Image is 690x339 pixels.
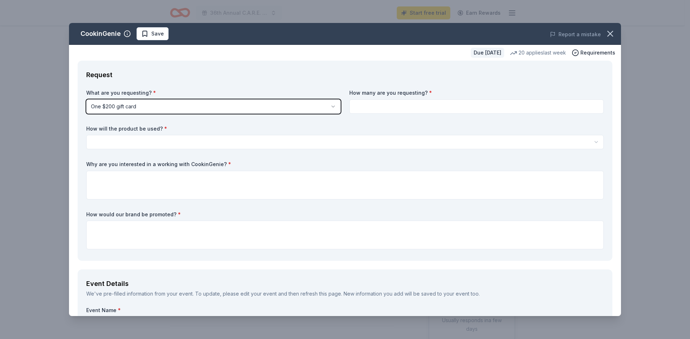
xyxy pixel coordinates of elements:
label: How will the product be used? [86,125,604,132]
div: CookinGenie [80,28,121,39]
button: Save [137,27,169,40]
span: Requirements [580,48,615,57]
span: Save [151,29,164,38]
div: Request [86,69,604,81]
div: We've pre-filled information from your event. To update, please edit your event and then refresh ... [86,289,604,298]
label: Why are you interested in a working with CookinGenie? [86,161,604,168]
div: Event Details [86,278,604,289]
div: 20 applies last week [510,48,566,57]
div: Due [DATE] [471,48,504,58]
label: How many are you requesting? [349,89,604,96]
label: What are you requesting? [86,89,341,96]
label: How would our brand be promoted? [86,211,604,218]
label: Event Name [86,307,604,314]
button: Report a mistake [550,30,601,39]
button: Requirements [572,48,615,57]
